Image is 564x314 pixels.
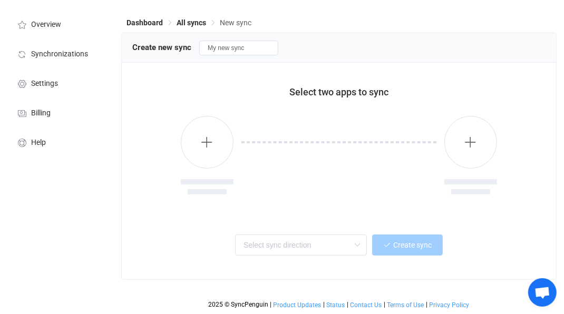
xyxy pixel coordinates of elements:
span: Help [31,139,46,147]
span: Overview [31,21,61,29]
span: Contact Us [351,301,382,309]
a: Settings [5,68,111,97]
span: | [347,301,348,308]
span: | [426,301,427,308]
a: Status [326,301,346,309]
span: Select two apps to sync [289,86,388,97]
span: Create new sync [132,43,191,52]
a: Privacy Policy [429,301,470,309]
span: New sync [220,18,251,27]
a: Product Updates [273,301,322,309]
div: Open chat [528,278,557,307]
a: Contact Us [350,301,383,309]
input: Sync name [199,41,278,55]
span: Privacy Policy [430,301,470,309]
input: Select sync direction [235,234,367,256]
span: 2025 © SyncPenguin [208,301,268,308]
span: Create sync [393,241,432,249]
span: | [323,301,325,308]
span: | [270,301,271,308]
span: | [384,301,385,308]
a: Overview [5,9,111,38]
span: Settings [31,80,58,88]
span: All syncs [177,18,206,27]
span: Synchronizations [31,50,88,58]
a: Billing [5,97,111,127]
span: Billing [31,109,51,117]
a: Terms of Use [387,301,425,309]
span: Product Updates [274,301,322,309]
a: Synchronizations [5,38,111,68]
span: Terms of Use [387,301,424,309]
span: Dashboard [127,18,163,27]
button: Create sync [372,234,443,256]
a: Help [5,127,111,156]
div: Breadcrumb [127,19,251,26]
